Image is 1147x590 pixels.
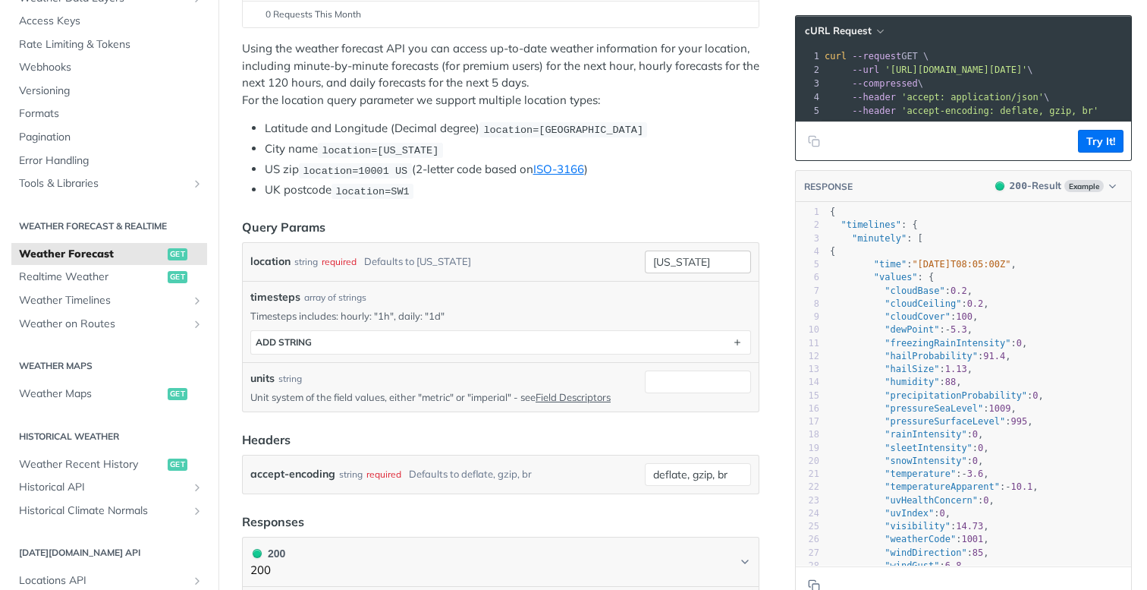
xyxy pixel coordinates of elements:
[796,455,819,468] div: 20
[483,124,643,135] span: location=[GEOGRAPHIC_DATA]
[168,271,187,283] span: get
[19,153,203,169] span: Error Handling
[251,331,750,354] button: ADD string
[885,403,983,414] span: "pressureSeaLevel"
[885,456,966,466] span: "snowIntensity"
[825,78,923,89] span: \
[796,311,819,323] div: 9
[796,285,819,298] div: 7
[796,494,819,507] div: 23
[796,77,822,90] div: 3
[266,8,361,21] span: 0 Requests This Month
[830,272,934,282] span: : {
[294,251,318,273] div: string
[803,179,853,194] button: RESPONSE
[242,513,304,531] div: Responses
[796,232,819,245] div: 3
[11,150,207,172] a: Error Handling
[1017,338,1022,349] span: 0
[885,443,973,453] span: "sleetIntensity"
[852,233,907,244] span: "minutely"
[304,291,366,304] div: array of strings
[303,165,407,176] span: location=10001 US
[250,289,300,305] span: timesteps
[796,337,819,350] div: 11
[11,476,207,499] a: Historical APIShow subpages for Historical API
[253,549,262,558] span: 200
[885,286,944,296] span: "cloudBase"
[796,258,819,271] div: 5
[191,318,203,330] button: Show subpages for Weather on Routes
[796,390,819,402] div: 15
[11,172,207,195] a: Tools & LibrariesShow subpages for Tools & Libraries
[912,259,1010,270] span: "[DATE]T08:05:00Z"
[830,547,989,558] span: : ,
[11,56,207,79] a: Webhooks
[409,463,532,485] div: Defaults to deflate, gzip, br
[11,289,207,312] a: Weather TimelinesShow subpages for Weather Timelines
[250,545,285,562] div: 200
[1005,481,1010,492] span: -
[191,575,203,587] button: Show subpages for Locations API
[852,78,918,89] span: --compressed
[1078,130,1123,153] button: Try It!
[830,390,1044,401] span: : ,
[11,453,207,476] a: Weather Recent Historyget
[322,144,438,156] span: location=[US_STATE]
[796,63,822,77] div: 2
[961,469,966,479] span: -
[945,377,956,387] span: 88
[830,219,918,230] span: : {
[796,376,819,389] div: 14
[19,37,203,52] span: Rate Limiting & Tokens
[885,481,1000,492] span: "temperatureApparent"
[830,481,1039,492] span: : ,
[973,429,978,440] span: 0
[11,500,207,522] a: Historical Climate NormalsShow subpages for Historical Climate Normals
[830,429,983,440] span: : ,
[885,508,934,519] span: "uvIndex"
[885,324,939,335] span: "dewPoint"
[191,178,203,190] button: Show subpages for Tools & Libraries
[191,295,203,307] button: Show subpages for Weather Timelines
[242,40,759,109] p: Using the weather forecast API you can access up-to-date weather information for your location, i...
[796,90,822,104] div: 4
[901,106,1098,116] span: 'accept-encoding: deflate, gzip, br'
[967,469,984,479] span: 3.6
[250,545,751,579] button: 200 200200
[11,10,207,33] a: Access Keys
[830,403,1017,414] span: : ,
[830,338,1027,349] span: : ,
[796,49,822,63] div: 1
[995,181,1004,191] span: 200
[885,298,961,309] span: "cloudCeiling"
[830,207,835,217] span: {
[940,508,945,519] span: 0
[988,178,1123,194] button: 200200-ResultExample
[830,443,989,453] span: : ,
[825,51,929,62] span: GET \
[191,481,203,494] button: Show subpages for Historical API
[852,92,896,103] span: --header
[536,391,611,403] a: Field Descriptors
[339,463,363,485] div: string
[11,80,207,103] a: Versioning
[1032,390,1038,401] span: 0
[830,534,989,544] span: : ,
[796,323,819,336] div: 10
[19,386,164,402] span: Weather Maps
[796,560,819,573] div: 28
[168,388,187,400] span: get
[830,246,835,257] span: {
[11,383,207,405] a: Weather Mapsget
[796,415,819,428] div: 17
[19,14,203,29] span: Access Keys
[19,247,164,262] span: Weather Forecast
[956,521,983,532] span: 14.73
[885,495,978,506] span: "uvHealthConcern"
[250,562,285,579] p: 200
[983,495,988,506] span: 0
[796,481,819,494] div: 22
[803,130,825,153] button: Copy to clipboard
[825,65,1033,75] span: \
